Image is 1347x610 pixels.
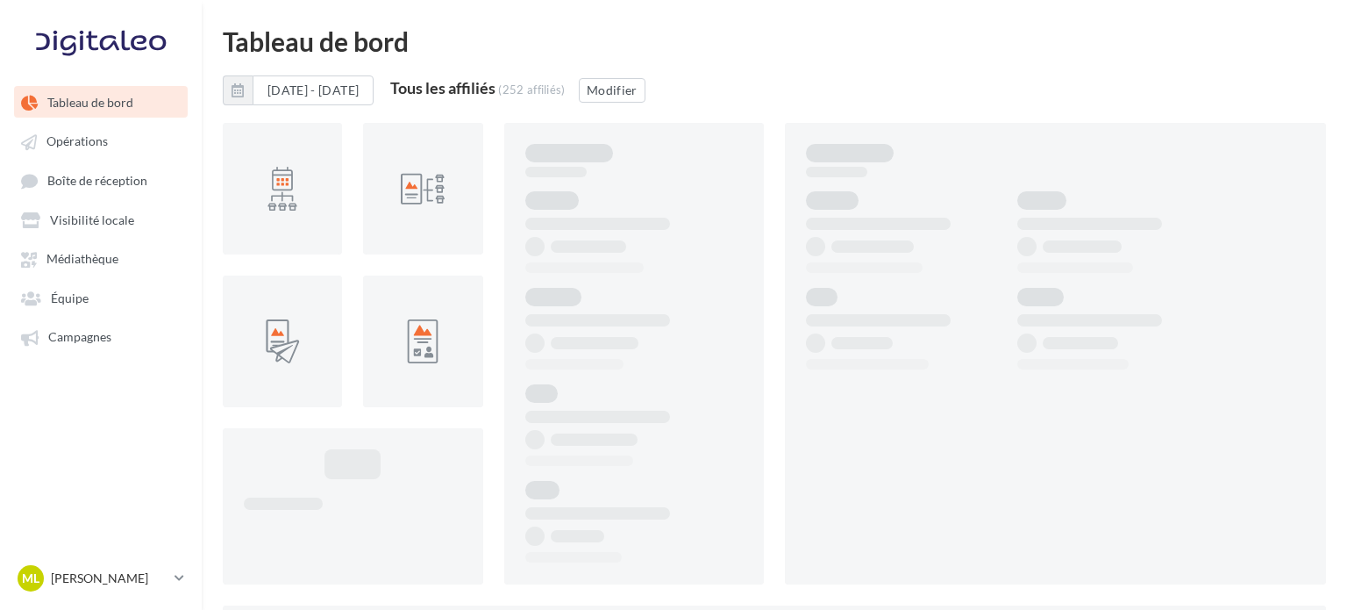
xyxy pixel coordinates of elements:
span: Campagnes [48,330,111,345]
button: Modifier [579,78,645,103]
span: Opérations [46,134,108,149]
a: Visibilité locale [11,204,191,235]
a: Médiathèque [11,242,191,274]
p: [PERSON_NAME] [51,570,167,587]
a: ML [PERSON_NAME] [14,562,188,595]
span: Médiathèque [46,252,118,267]
a: Tableau de bord [11,86,191,118]
div: (252 affiliés) [498,83,566,97]
a: Campagnes [11,320,191,352]
button: [DATE] - [DATE] [223,75,374,105]
div: Tableau de bord [223,28,1326,54]
span: Tableau de bord [47,95,133,110]
span: ML [22,570,39,587]
a: Équipe [11,282,191,313]
span: Boîte de réception [47,173,147,188]
div: Tous les affiliés [390,80,495,96]
button: [DATE] - [DATE] [253,75,374,105]
a: Opérations [11,125,191,156]
span: Visibilité locale [50,212,134,227]
a: Boîte de réception [11,164,191,197]
span: Équipe [51,291,89,305]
